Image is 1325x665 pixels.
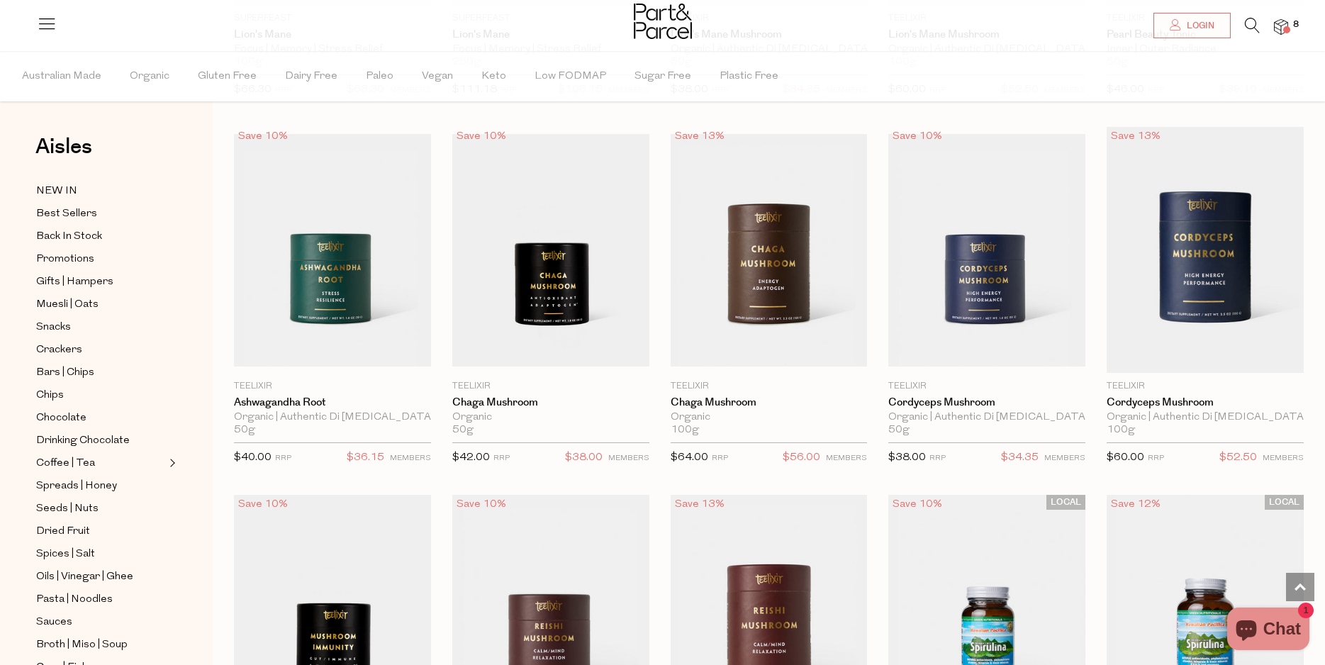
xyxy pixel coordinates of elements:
[285,52,337,101] span: Dairy Free
[888,452,926,463] span: $38.00
[36,591,113,608] span: Pasta | Noodles
[36,477,165,495] a: Spreads | Honey
[1183,20,1214,32] span: Login
[1274,19,1288,34] a: 8
[565,449,603,467] span: $38.00
[36,387,64,404] span: Chips
[671,411,868,424] div: Organic
[1107,396,1304,409] a: Cordyceps Mushroom
[452,134,649,367] img: Chaga Mushroom
[1219,449,1257,467] span: $52.50
[366,52,393,101] span: Paleo
[36,342,82,359] span: Crackers
[888,134,1085,367] img: Cordyceps Mushroom
[36,432,130,449] span: Drinking Chocolate
[36,410,86,427] span: Chocolate
[1107,452,1144,463] span: $60.00
[929,454,946,462] small: RRP
[36,636,165,654] a: Broth | Miso | Soup
[234,495,292,514] div: Save 10%
[36,522,165,540] a: Dried Fruit
[234,396,431,409] a: Ashwagandha Root
[36,501,99,518] span: Seeds | Nuts
[36,637,128,654] span: Broth | Miso | Soup
[35,136,92,172] a: Aisles
[452,424,474,437] span: 50g
[36,183,77,200] span: NEW IN
[234,134,431,367] img: Ashwagandha Root
[1046,495,1085,510] span: LOCAL
[671,424,699,437] span: 100g
[36,478,117,495] span: Spreads | Honey
[452,380,649,393] p: Teelixir
[36,546,95,563] span: Spices | Salt
[671,396,868,409] a: Chaga Mushroom
[36,568,165,586] a: Oils | Vinegar | Ghee
[198,52,257,101] span: Gluten Free
[1044,454,1085,462] small: MEMBERS
[36,614,72,631] span: Sauces
[712,454,728,462] small: RRP
[888,396,1085,409] a: Cordyceps Mushroom
[36,386,165,404] a: Chips
[36,250,165,268] a: Promotions
[234,411,431,424] div: Organic | Authentic Di [MEDICAL_DATA] Source
[347,449,384,467] span: $36.15
[36,319,71,336] span: Snacks
[1107,127,1165,146] div: Save 13%
[1107,495,1165,514] div: Save 12%
[36,409,165,427] a: Chocolate
[671,380,868,393] p: Teelixir
[452,396,649,409] a: Chaga Mushroom
[671,134,868,367] img: Chaga Mushroom
[275,454,291,462] small: RRP
[36,274,113,291] span: Gifts | Hampers
[1265,495,1304,510] span: LOCAL
[36,500,165,518] a: Seeds | Nuts
[36,545,165,563] a: Spices | Salt
[36,455,95,472] span: Coffee | Tea
[36,523,90,540] span: Dried Fruit
[422,52,453,101] span: Vegan
[888,424,910,437] span: 50g
[720,52,778,101] span: Plastic Free
[1001,449,1039,467] span: $34.35
[481,52,506,101] span: Keto
[671,452,708,463] span: $64.00
[634,4,692,39] img: Part&Parcel
[452,452,490,463] span: $42.00
[826,454,867,462] small: MEMBERS
[234,424,255,437] span: 50g
[36,228,102,245] span: Back In Stock
[234,452,272,463] span: $40.00
[671,495,729,514] div: Save 13%
[1153,13,1231,38] a: Login
[452,411,649,424] div: Organic
[493,454,510,462] small: RRP
[390,454,431,462] small: MEMBERS
[36,591,165,608] a: Pasta | Noodles
[166,454,176,471] button: Expand/Collapse Coffee | Tea
[783,449,820,467] span: $56.00
[234,127,292,146] div: Save 10%
[1107,380,1304,393] p: Teelixir
[1148,454,1164,462] small: RRP
[888,411,1085,424] div: Organic | Authentic Di [MEDICAL_DATA] Source
[36,569,133,586] span: Oils | Vinegar | Ghee
[36,432,165,449] a: Drinking Chocolate
[36,251,94,268] span: Promotions
[888,380,1085,393] p: Teelixir
[36,318,165,336] a: Snacks
[35,131,92,162] span: Aisles
[634,52,691,101] span: Sugar Free
[36,364,165,381] a: Bars | Chips
[1107,411,1304,424] div: Organic | Authentic Di [MEDICAL_DATA] Source
[1223,608,1314,654] inbox-online-store-chat: Shopify online store chat
[888,495,946,514] div: Save 10%
[36,296,99,313] span: Muesli | Oats
[36,273,165,291] a: Gifts | Hampers
[36,364,94,381] span: Bars | Chips
[1290,18,1302,31] span: 8
[608,454,649,462] small: MEMBERS
[452,127,510,146] div: Save 10%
